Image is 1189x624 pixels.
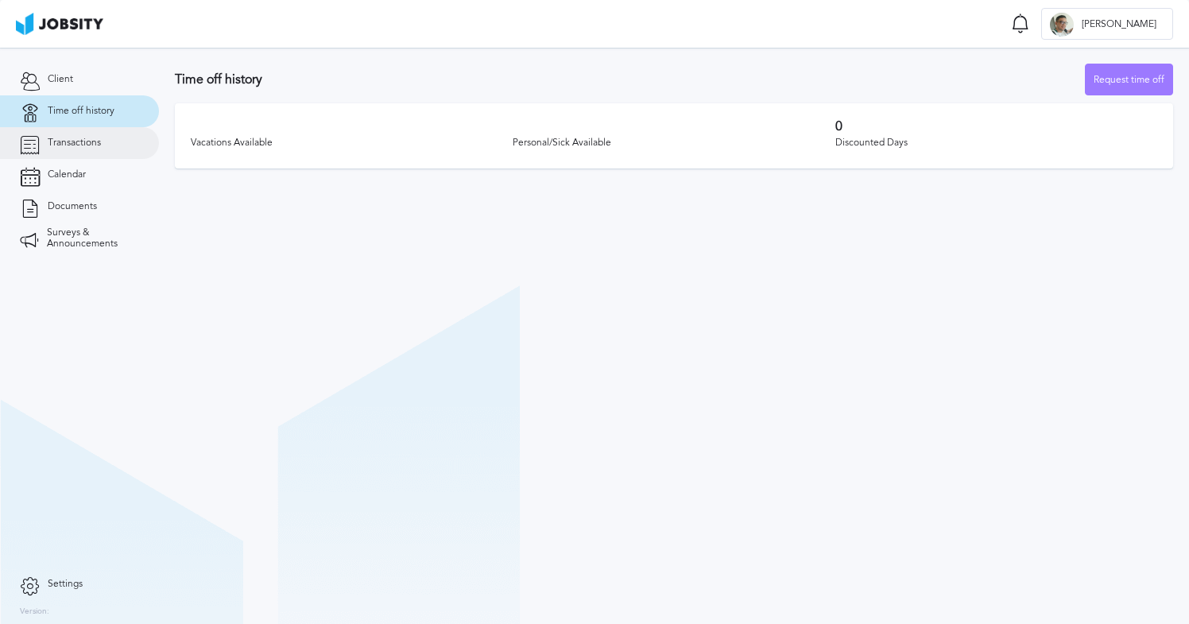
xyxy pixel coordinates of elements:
span: Settings [48,579,83,590]
span: Documents [48,201,97,212]
span: Client [48,74,73,85]
button: Y[PERSON_NAME] [1041,8,1173,40]
div: Discounted Days [835,138,1157,149]
div: Y [1050,13,1074,37]
div: Request time off [1086,64,1172,96]
span: [PERSON_NAME] [1074,19,1164,30]
img: ab4bad089aa723f57921c736e9817d99.png [16,13,103,35]
div: Vacations Available [191,138,513,149]
span: Transactions [48,138,101,149]
label: Version: [20,607,49,617]
span: Surveys & Announcements [47,227,139,250]
h3: Time off history [175,72,1085,87]
button: Request time off [1085,64,1173,95]
span: Time off history [48,106,114,117]
h3: 0 [835,119,1157,134]
span: Calendar [48,169,86,180]
div: Personal/Sick Available [513,138,835,149]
